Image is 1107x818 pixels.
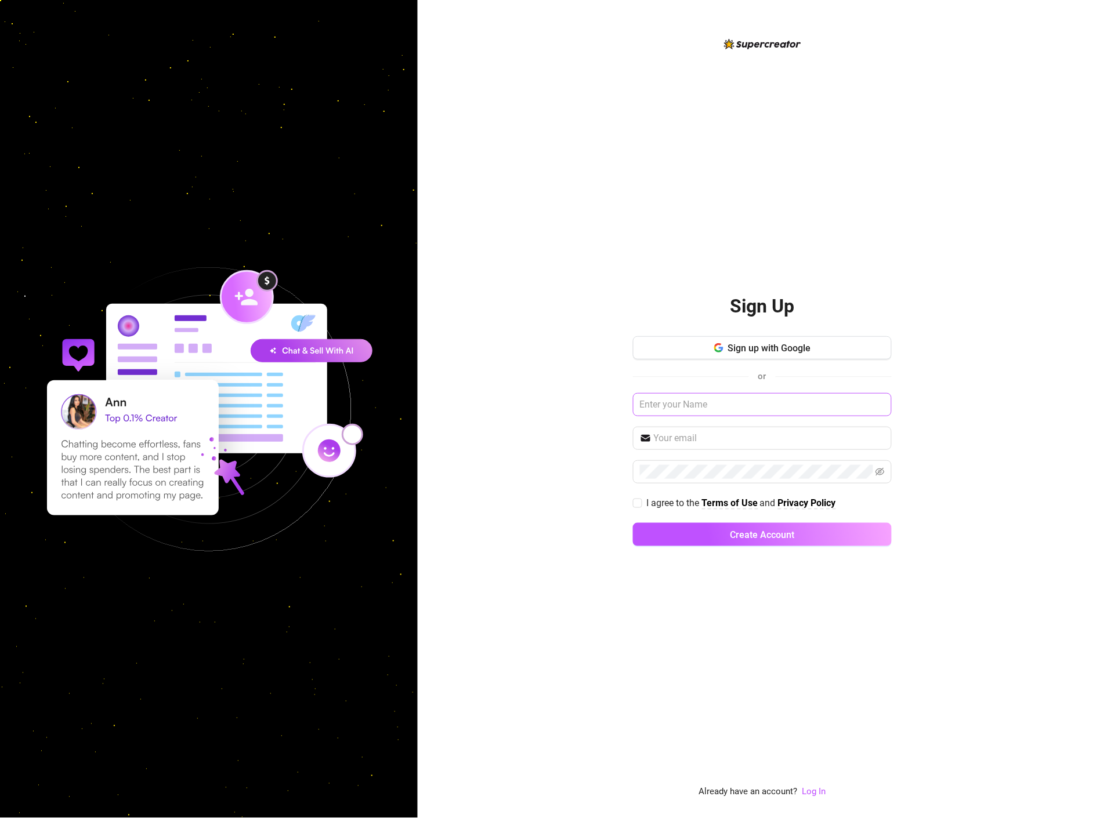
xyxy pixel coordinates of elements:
[760,497,778,508] span: and
[778,497,836,510] a: Privacy Policy
[633,523,892,546] button: Create Account
[802,786,826,799] a: Log In
[802,787,826,797] a: Log In
[702,497,758,510] a: Terms of Use
[8,209,410,610] img: signup-background-D0MIrEPF.svg
[699,786,798,799] span: Already have an account?
[876,467,885,477] span: eye-invisible
[728,343,811,354] span: Sign up with Google
[647,497,702,508] span: I agree to the
[758,371,766,381] span: or
[702,497,758,508] strong: Terms of Use
[778,497,836,508] strong: Privacy Policy
[724,39,801,49] img: logo-BBDzfeDw.svg
[730,295,795,318] h2: Sign Up
[730,529,795,540] span: Create Account
[633,336,892,359] button: Sign up with Google
[633,393,892,416] input: Enter your Name
[654,431,885,445] input: Your email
